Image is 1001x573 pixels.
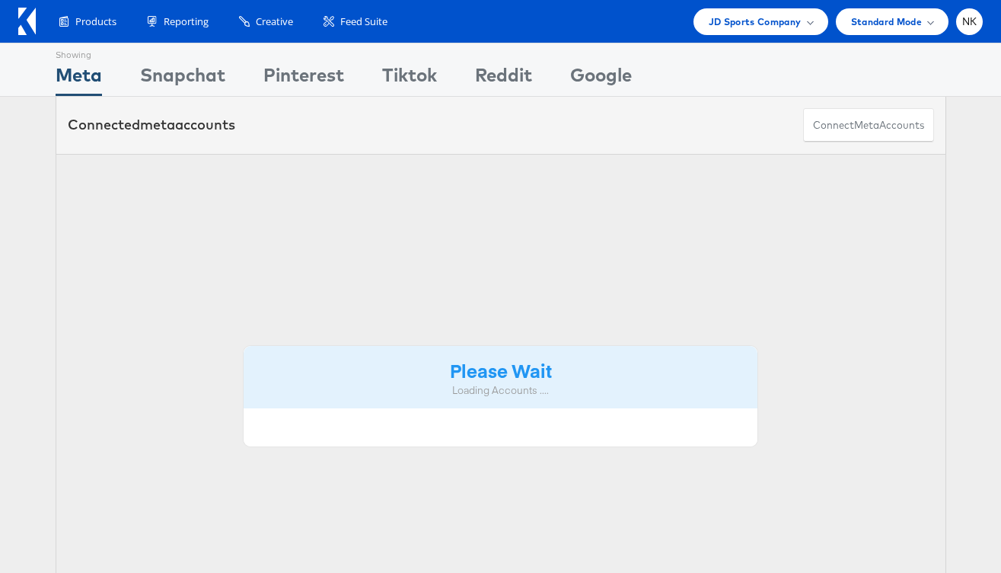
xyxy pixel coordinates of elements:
span: Creative [256,14,293,29]
span: Reporting [164,14,209,29]
span: meta [140,116,175,133]
div: Google [570,62,632,96]
button: ConnectmetaAccounts [803,108,934,142]
div: Tiktok [382,62,437,96]
div: Meta [56,62,102,96]
span: Standard Mode [851,14,922,30]
div: Connected accounts [68,115,235,135]
div: Pinterest [263,62,344,96]
span: Feed Suite [340,14,387,29]
div: Snapchat [140,62,225,96]
span: Products [75,14,116,29]
span: NK [962,17,977,27]
strong: Please Wait [450,357,552,383]
div: Reddit [475,62,532,96]
div: Showing [56,43,102,62]
span: meta [854,118,879,133]
div: Loading Accounts .... [255,383,747,398]
span: JD Sports Company [709,14,802,30]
